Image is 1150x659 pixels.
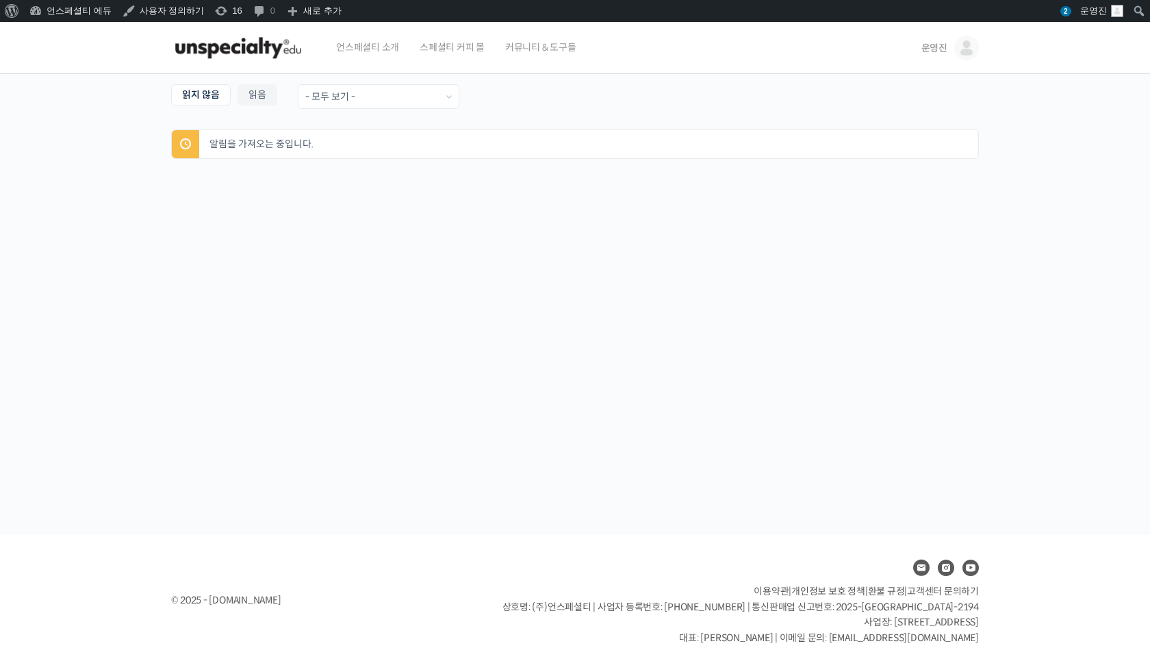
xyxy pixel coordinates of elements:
[502,584,979,645] p: | | | 상호명: (주)언스페셜티 | 사업자 등록번호: [PHONE_NUMBER] | 통신판매업 신고번호: 2025-[GEOGRAPHIC_DATA]-2194 사업장: [ST...
[921,42,947,54] span: 운영진
[238,84,277,105] a: 읽음
[868,585,905,597] a: 환불 규정
[754,585,789,597] a: 이용약관
[171,591,468,610] div: © 2025 - [DOMAIN_NAME]
[907,585,979,597] span: 고객센터 문의하기
[171,84,231,105] a: 읽지 않음
[1060,6,1071,16] span: 2
[791,585,865,597] a: 개인정보 보호 정책
[505,21,576,73] span: 커뮤니티 & 도구들
[336,21,399,73] span: 언스페셜티 소개
[171,84,277,109] nav: Sub Menu
[206,130,978,158] p: 알림을 가져오는 중입니다.
[420,21,485,73] span: 스페셜티 커피 몰
[413,22,491,74] a: 스페셜티 커피 몰
[921,22,979,74] a: 운영진
[329,22,406,74] a: 언스페셜티 소개
[498,22,583,74] a: 커뮤니티 & 도구들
